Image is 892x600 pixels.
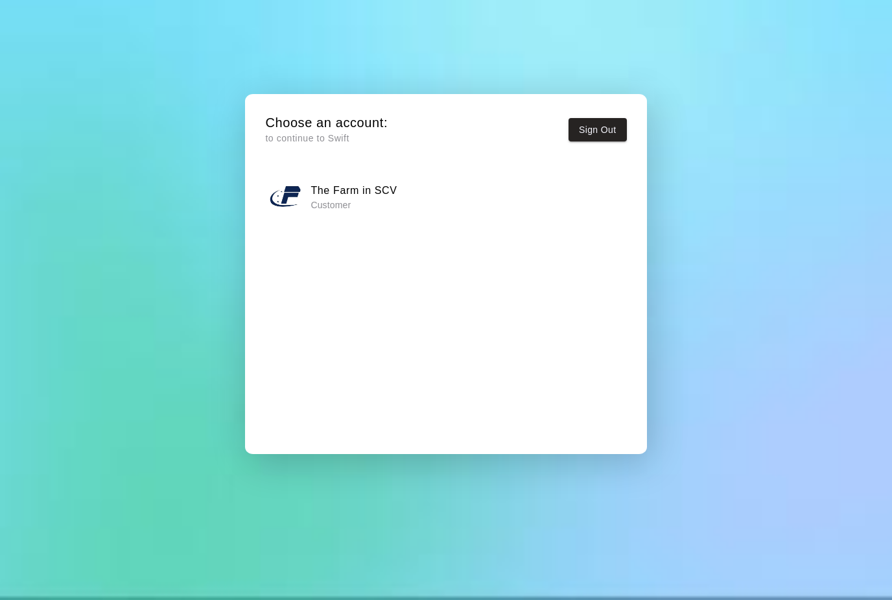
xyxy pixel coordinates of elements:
img: The Farm in SCV [270,180,302,213]
p: to continue to Swift [265,132,388,145]
h5: Choose an account: [265,114,388,132]
button: Sign Out [569,118,627,142]
p: Customer [311,198,397,211]
button: The Farm in SCVThe Farm in SCV Customer [265,176,626,217]
h6: The Farm in SCV [311,182,397,199]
